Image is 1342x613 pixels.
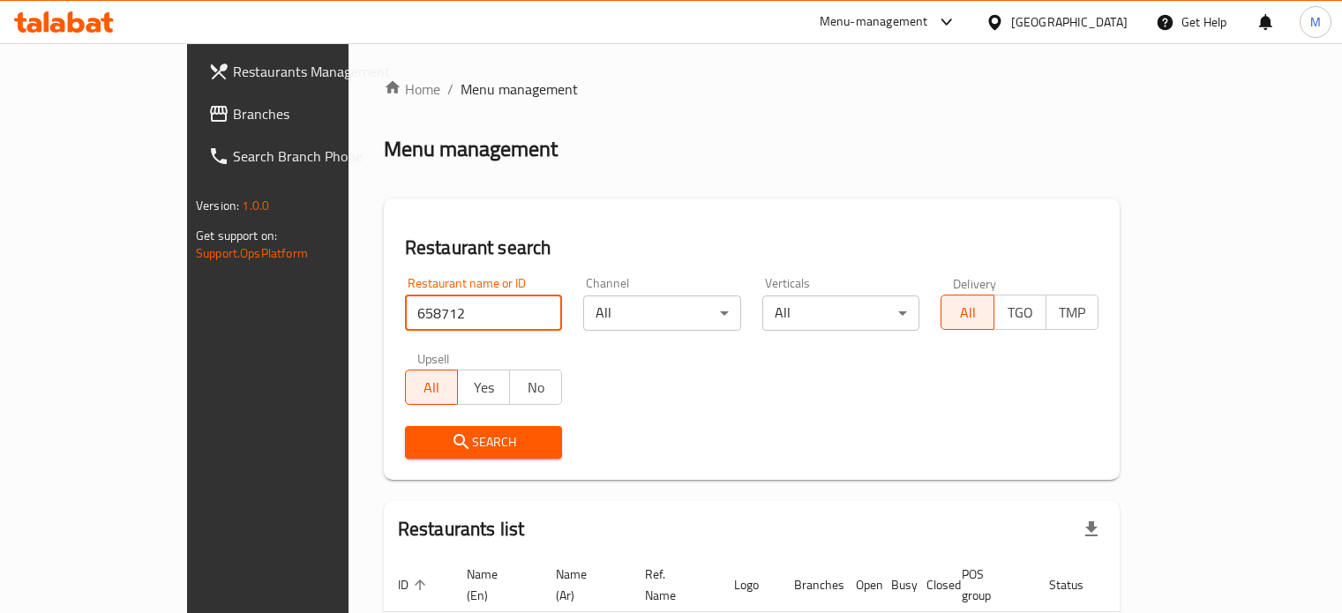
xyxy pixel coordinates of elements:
span: Get support on: [196,224,277,247]
label: Delivery [953,277,997,289]
th: Logo [720,558,780,612]
h2: Restaurants list [398,516,524,542]
span: M [1310,12,1321,32]
div: Menu-management [820,11,928,33]
div: Export file [1070,508,1113,550]
span: Name (En) [467,564,521,606]
th: Branches [780,558,842,612]
a: Search Branch Phone [194,135,411,177]
h2: Menu management [384,135,558,163]
div: [GEOGRAPHIC_DATA] [1011,12,1128,32]
a: Restaurants Management [194,50,411,93]
th: Open [842,558,877,612]
li: / [447,78,454,100]
span: All [948,300,986,325]
div: All [762,295,920,331]
a: Branches [194,93,411,135]
label: Upsell [417,352,450,364]
span: Name (Ar) [556,564,610,606]
h2: Restaurant search [405,235,1098,261]
span: TMP [1053,300,1091,325]
a: Home [384,78,440,100]
button: Yes [457,370,510,405]
span: POS group [962,564,1014,606]
span: Restaurants Management [233,61,397,82]
span: Search Branch Phone [233,146,397,167]
a: Support.OpsPlatform [196,242,308,265]
button: All [941,295,993,330]
span: 1.0.0 [242,194,269,217]
div: All [583,295,741,331]
span: Version: [196,194,239,217]
th: Closed [912,558,948,612]
button: No [509,370,562,405]
button: Search [405,426,563,459]
span: All [413,375,451,400]
span: Branches [233,103,397,124]
input: Search for restaurant name or ID.. [405,295,563,331]
button: All [405,370,458,405]
nav: breadcrumb [384,78,1120,100]
span: Menu management [461,78,578,100]
button: TGO [993,295,1046,330]
button: TMP [1046,295,1098,330]
span: TGO [1001,300,1039,325]
span: No [517,375,555,400]
span: Search [419,431,549,453]
span: Yes [465,375,503,400]
span: ID [398,574,431,595]
span: Status [1049,574,1106,595]
th: Busy [877,558,912,612]
span: Ref. Name [645,564,699,606]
